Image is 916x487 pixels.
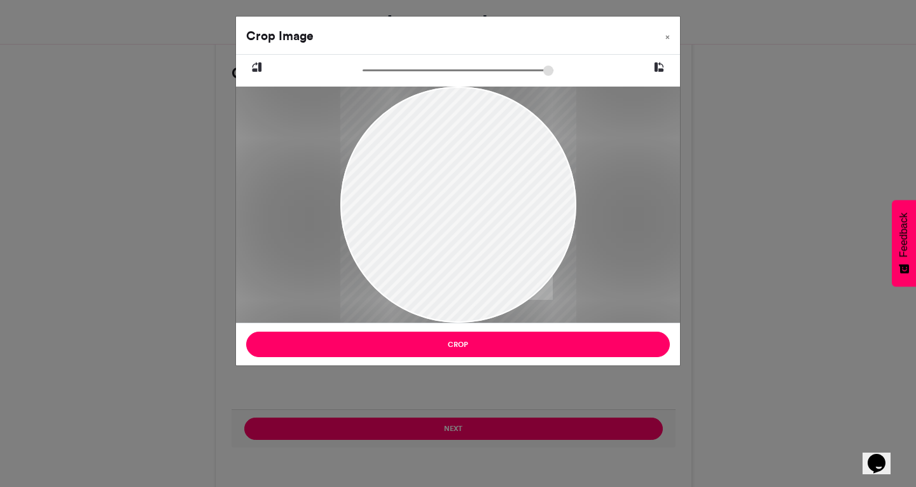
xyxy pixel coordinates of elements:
iframe: chat widget [863,436,903,474]
span: × [665,33,670,41]
button: Close [655,17,680,52]
button: Feedback - Show survey [892,200,916,286]
button: Crop [246,332,670,357]
span: Feedback [898,213,910,257]
h4: Crop Image [246,27,314,45]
